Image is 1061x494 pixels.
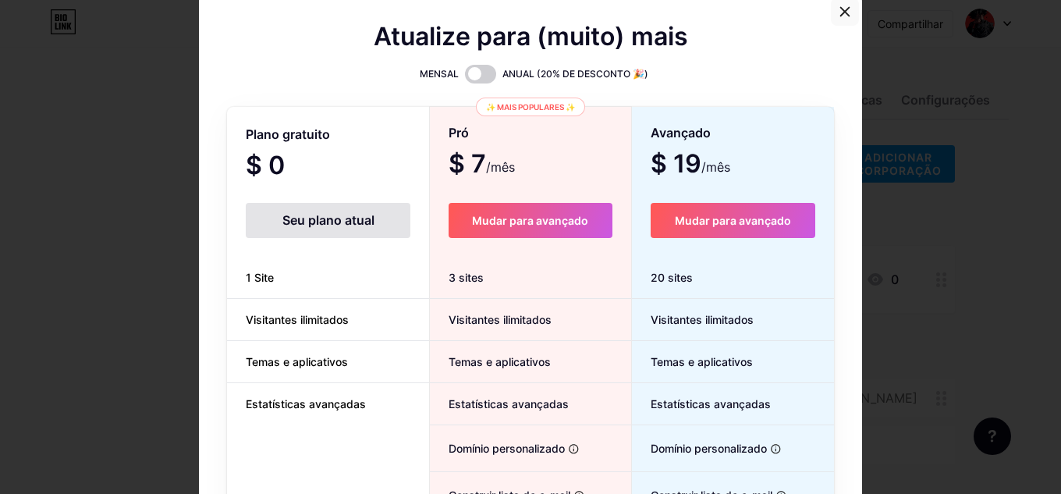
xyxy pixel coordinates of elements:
[246,397,366,410] font: Estatísticas avançadas
[449,148,486,179] font: $ 7
[651,203,815,238] button: Mudar para avançado
[374,21,688,52] font: Atualize para (muito) mais
[420,68,459,80] font: MENSAL
[502,68,648,80] font: ANUAL (20% DE DESCONTO 🎉)
[246,313,349,326] font: Visitantes ilimitados
[675,214,791,227] font: Mudar para avançado
[701,159,730,175] font: /mês
[486,102,575,112] font: ✨ Mais populares ✨
[449,203,612,238] button: Mudar para avançado
[449,355,551,368] font: Temas e aplicativos
[651,125,711,140] font: Avançado
[246,126,330,142] font: Plano gratuito
[651,271,693,284] font: 20 sites
[246,355,348,368] font: Temas e aplicativos
[651,397,771,410] font: Estatísticas avançadas
[282,212,374,228] font: Seu plano atual
[449,271,484,284] font: 3 sites
[449,397,569,410] font: Estatísticas avançadas
[449,313,552,326] font: Visitantes ilimitados
[246,271,274,284] font: 1 Site
[472,214,588,227] font: Mudar para avançado
[651,313,754,326] font: Visitantes ilimitados
[651,148,701,179] font: $ 19
[246,150,285,180] font: $ 0
[651,355,753,368] font: Temas e aplicativos
[486,159,515,175] font: /mês
[651,442,767,455] font: Domínio personalizado
[449,442,565,455] font: Domínio personalizado
[449,125,469,140] font: Pró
